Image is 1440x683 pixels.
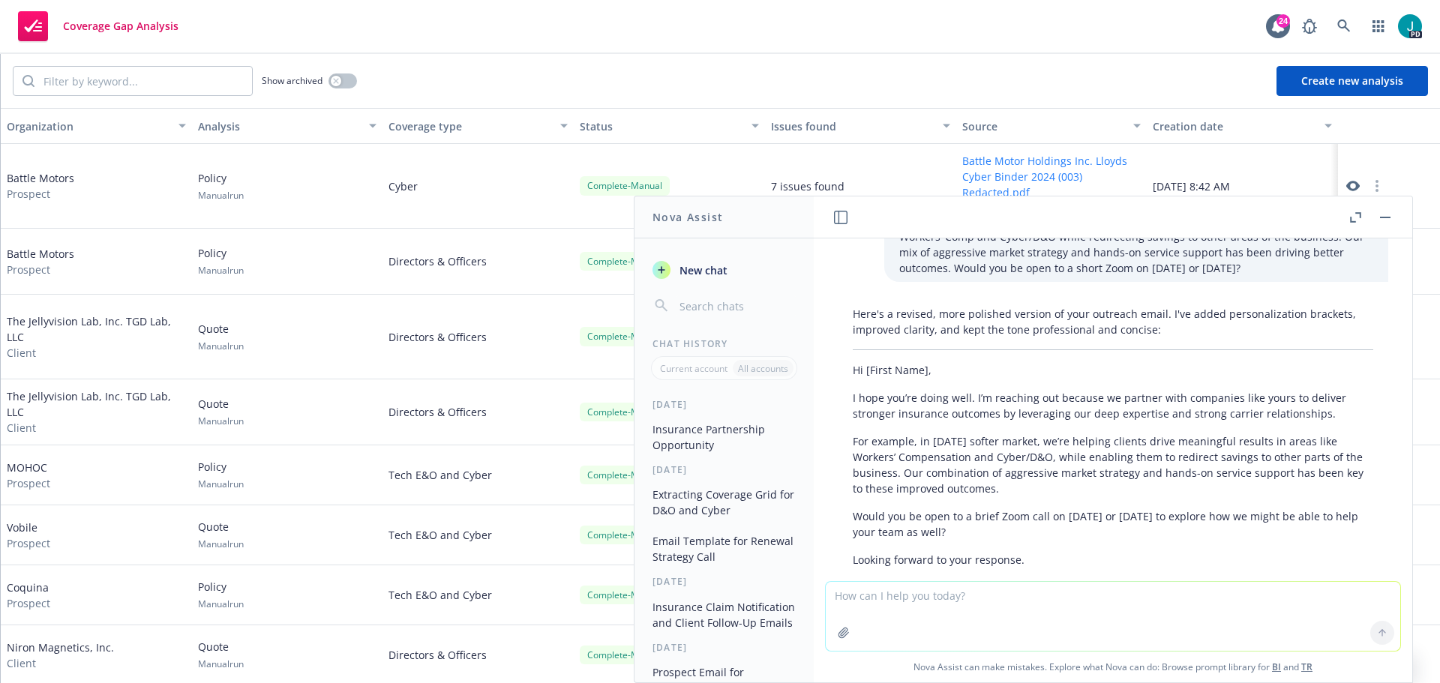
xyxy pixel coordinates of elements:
[1153,118,1315,134] div: Creation date
[853,362,1373,378] p: Hi [First Name],
[580,526,670,544] div: Complete - Manual
[853,390,1373,421] p: I hope you’re doing well. I’m reaching out because we partner with companies like yours to delive...
[262,74,322,87] span: Show archived
[1147,144,1338,229] div: [DATE] 8:42 AM
[1,108,192,144] button: Organization
[1294,11,1324,41] a: Report a Bug
[7,520,50,551] div: Vobile
[63,20,178,32] span: Coverage Gap Analysis
[198,459,244,490] div: Policy
[646,595,802,635] button: Insurance Claim Notification and Client Follow-Up Emails
[7,313,186,361] div: The Jellyvision Lab, Inc. TGD Lab, LLC
[34,67,252,95] input: Filter by keyword...
[634,575,814,588] div: [DATE]
[652,209,723,225] h1: Nova Assist
[198,340,244,352] span: Manual run
[853,433,1373,496] p: For example, in [DATE] softer market, we’re helping clients drive meaningful results in areas lik...
[853,306,1373,337] p: Here's a revised, more polished version of your outreach email. I've added personalization bracke...
[771,118,934,134] div: Issues found
[7,595,50,611] span: Prospect
[676,295,796,316] input: Search chats
[198,658,244,670] span: Manual run
[7,246,74,277] div: Battle Motors
[7,170,74,202] div: Battle Motors
[1147,108,1338,144] button: Creation date
[580,646,670,664] div: Complete - Manual
[853,552,1373,568] p: Looking forward to your response.
[771,178,844,194] div: 7 issues found
[765,108,956,144] button: Issues found
[1272,661,1281,673] a: BI
[198,538,244,550] span: Manual run
[738,362,788,375] p: All accounts
[7,345,186,361] span: Client
[198,598,244,610] span: Manual run
[7,118,169,134] div: Organization
[382,144,574,229] div: Cyber
[382,108,574,144] button: Coverage type
[634,463,814,476] div: [DATE]
[382,505,574,565] div: Tech E&O and Cyber
[962,118,1125,134] div: Source
[580,176,670,195] div: Complete - Manual
[853,580,1373,611] p: Best regards, [Your Name]
[7,475,50,491] span: Prospect
[382,229,574,295] div: Directors & Officers
[1363,11,1393,41] a: Switch app
[646,256,802,283] button: New chat
[660,362,727,375] p: Current account
[1301,661,1312,673] a: TR
[198,415,244,427] span: Manual run
[1276,14,1290,28] div: 24
[7,580,50,611] div: Coquina
[198,519,244,550] div: Quote
[7,262,74,277] span: Prospect
[198,118,361,134] div: Analysis
[7,535,50,551] span: Prospect
[853,508,1373,540] p: Would you be open to a brief Zoom call on [DATE] or [DATE] to explore how we might be able to hel...
[580,252,670,271] div: Complete - Manual
[634,641,814,654] div: [DATE]
[646,417,802,457] button: Insurance Partnership Opportunity
[198,579,244,610] div: Policy
[580,466,670,484] div: Complete - Manual
[962,153,1141,200] button: Battle Motor Holdings Inc. Lloyds Cyber Binder 2024 (003) Redacted.pdf
[198,396,244,427] div: Quote
[198,170,244,202] div: Policy
[382,445,574,505] div: Tech E&O and Cyber
[580,118,742,134] div: Status
[580,327,670,346] div: Complete - Manual
[820,652,1406,682] span: Nova Assist can make mistakes. Explore what Nova can do: Browse prompt library for and
[634,337,814,350] div: Chat History
[198,245,244,277] div: Policy
[192,108,383,144] button: Analysis
[382,565,574,625] div: Tech E&O and Cyber
[646,529,802,569] button: Email Template for Renewal Strategy Call
[7,420,186,436] span: Client
[646,482,802,523] button: Extracting Coverage Grid for D&O and Cyber
[7,640,114,671] div: Niron Magnetics, Inc.
[382,295,574,379] div: Directors & Officers
[388,118,551,134] div: Coverage type
[956,108,1147,144] button: Source
[634,398,814,411] div: [DATE]
[7,186,74,202] span: Prospect
[1398,14,1422,38] img: photo
[382,379,574,445] div: Directors & Officers
[7,460,50,491] div: MOHOC
[1329,11,1359,41] a: Search
[22,75,34,87] svg: Search
[7,655,114,671] span: Client
[198,321,244,352] div: Quote
[198,639,244,670] div: Quote
[580,403,670,421] div: Complete - Manual
[580,586,670,604] div: Complete - Manual
[198,478,244,490] span: Manual run
[198,264,244,277] span: Manual run
[676,262,727,278] span: New chat
[7,388,186,436] div: The Jellyvision Lab, Inc. TGD Lab, LLC
[574,108,765,144] button: Status
[12,5,184,47] a: Coverage Gap Analysis
[198,189,244,202] span: Manual run
[1276,66,1428,96] button: Create new analysis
